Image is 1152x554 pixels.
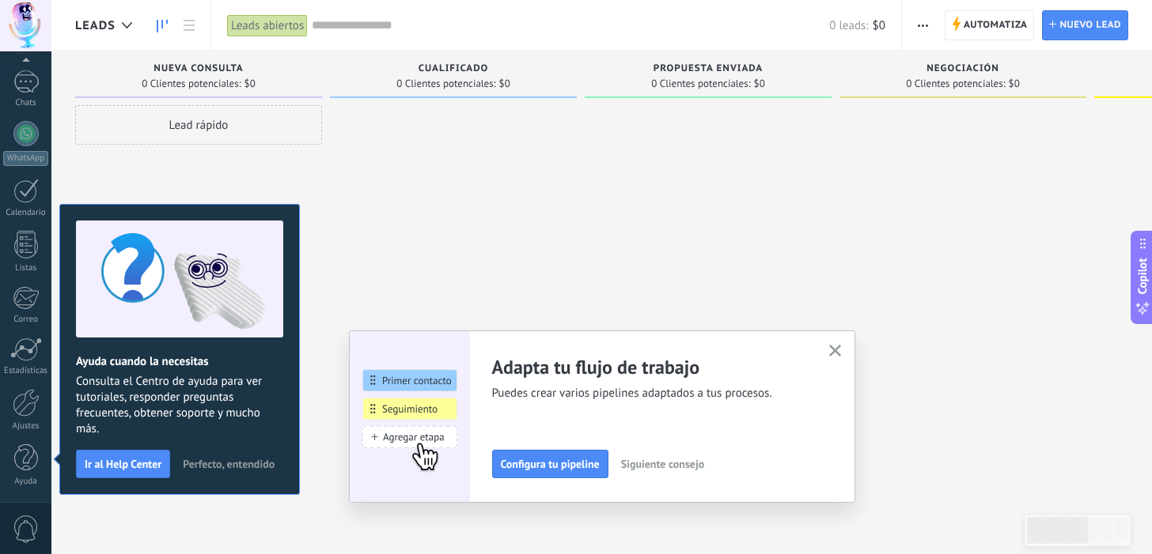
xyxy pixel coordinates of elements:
[492,450,608,478] button: Configura tu pipeline
[1059,11,1121,40] span: Nuevo lead
[492,355,810,379] h2: Adapta tu flujo de trabajo
[873,18,885,33] span: $0
[176,10,203,41] a: Lista
[927,63,999,74] span: Negociación
[338,63,569,77] div: Cualificado
[3,151,48,166] div: WhatsApp
[945,10,1035,40] a: Automatiza
[614,452,711,476] button: Siguiente consejo
[3,421,49,432] div: Ajustes
[911,10,934,40] button: Más
[964,11,1028,40] span: Automatiza
[153,63,243,74] span: Nueva consulta
[829,18,868,33] span: 0 leads:
[75,105,322,145] div: Lead rápido
[85,458,161,469] span: Ir al Help Center
[1009,79,1020,89] span: $0
[244,79,256,89] span: $0
[1042,10,1128,40] a: Nuevo lead
[492,386,810,401] span: Puedes crear varios pipelines adaptados a tus procesos.
[176,452,282,476] button: Perfecto, entendido
[76,354,283,369] h2: Ayuda cuando la necesitas
[396,79,495,89] span: 0 Clientes potenciales:
[3,208,49,218] div: Calendario
[3,263,49,273] div: Listas
[83,63,314,77] div: Nueva consulta
[3,98,49,108] div: Chats
[654,63,764,74] span: Propuesta enviada
[906,79,1005,89] span: 0 Clientes potenciales:
[593,63,824,77] div: Propuesta enviada
[76,450,170,478] button: Ir al Help Center
[3,315,49,325] div: Correo
[75,18,116,33] span: Leads
[501,458,600,469] span: Configura tu pipeline
[651,79,750,89] span: 0 Clientes potenciales:
[754,79,765,89] span: $0
[3,366,49,376] div: Estadísticas
[621,458,704,469] span: Siguiente consejo
[227,14,308,37] div: Leads abiertos
[142,79,241,89] span: 0 Clientes potenciales:
[183,458,275,469] span: Perfecto, entendido
[76,374,283,437] span: Consulta el Centro de ayuda para ver tutoriales, responder preguntas frecuentes, obtener soporte ...
[1135,258,1150,294] span: Copilot
[499,79,510,89] span: $0
[847,63,1078,77] div: Negociación
[419,63,489,74] span: Cualificado
[3,477,49,487] div: Ayuda
[149,10,176,41] a: Leads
